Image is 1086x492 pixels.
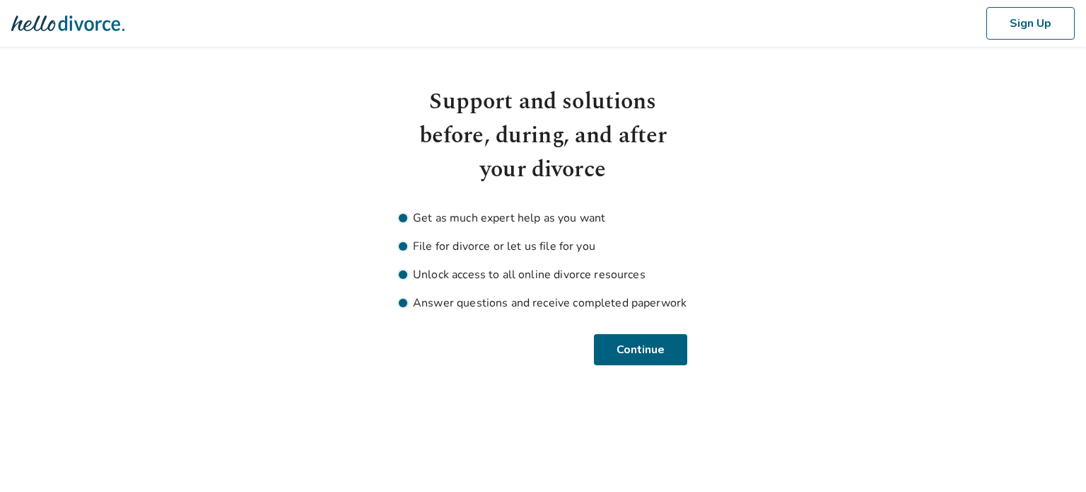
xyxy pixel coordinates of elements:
li: Answer questions and receive completed paperwork [399,294,687,311]
img: Hello Divorce Logo [11,9,124,38]
h1: Support and solutions before, during, and after your divorce [399,85,687,187]
button: Sign Up [986,7,1075,40]
button: Continue [596,334,687,365]
li: Unlock access to all online divorce resources [399,266,687,283]
li: Get as much expert help as you want [399,210,687,227]
li: File for divorce or let us file for you [399,238,687,255]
